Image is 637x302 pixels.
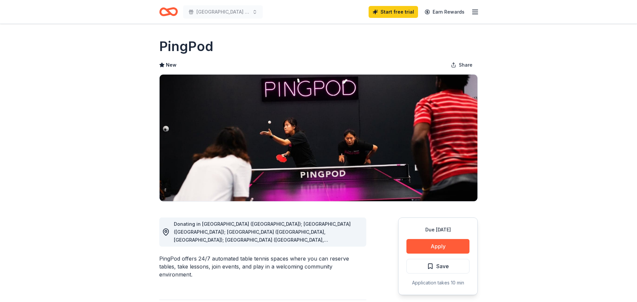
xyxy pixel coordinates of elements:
button: Share [446,58,478,72]
h1: PingPod [159,37,213,56]
span: New [166,61,177,69]
button: Save [406,259,469,273]
span: [GEOGRAPHIC_DATA] Graduation Ball/Annual Fashion Show 2026 [196,8,249,16]
span: Donating in [GEOGRAPHIC_DATA] ([GEOGRAPHIC_DATA]); [GEOGRAPHIC_DATA] ([GEOGRAPHIC_DATA]); [GEOGRA... [174,221,360,267]
button: Apply [406,239,469,254]
a: Earn Rewards [421,6,468,18]
div: Due [DATE] [406,226,469,234]
a: Start free trial [369,6,418,18]
span: Save [436,262,449,271]
img: Image for PingPod [160,75,477,201]
div: Application takes 10 min [406,279,469,287]
button: [GEOGRAPHIC_DATA] Graduation Ball/Annual Fashion Show 2026 [183,5,263,19]
span: Share [459,61,472,69]
div: PingPod offers 24/7 automated table tennis spaces where you can reserve tables, take lessons, joi... [159,255,366,278]
a: Home [159,4,178,20]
